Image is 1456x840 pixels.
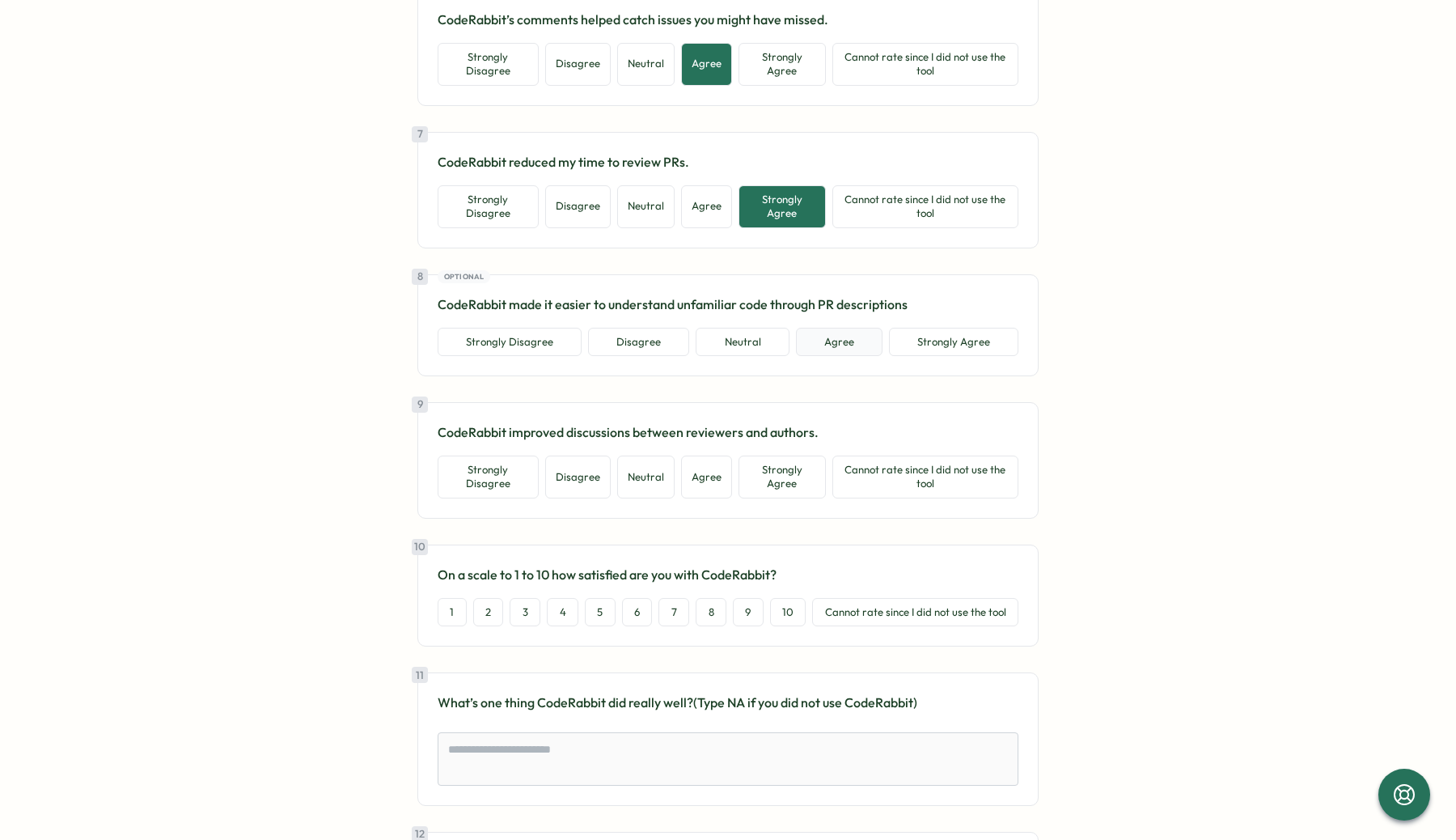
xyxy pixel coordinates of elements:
button: Neutral [696,328,789,357]
button: Agree [796,328,882,357]
button: Cannot rate since I did not use the tool [812,598,1018,627]
button: Strongly Agree [739,43,826,86]
button: Strongly Disagree [438,456,539,498]
button: Disagree [545,456,611,498]
button: 5 [585,598,616,627]
div: 8 [412,269,428,285]
button: Strongly Disagree [438,43,539,86]
button: Strongly Agree [889,328,1018,357]
button: 1 [438,598,467,627]
span: Optional [444,271,485,282]
div: 11 [412,667,428,683]
button: 9 [733,598,764,627]
button: 4 [547,598,578,627]
p: CodeRabbit reduced my time to review PRs. [438,152,1018,172]
button: Neutral [617,43,675,86]
button: 10 [770,598,806,627]
button: Disagree [588,328,689,357]
div: 9 [412,397,428,413]
button: Agree [681,185,732,228]
div: 7 [412,126,428,142]
button: Cannot rate since I did not use the tool [832,43,1018,86]
button: Disagree [545,43,611,86]
button: Agree [681,456,732,498]
button: 8 [696,598,726,627]
button: 2 [473,598,504,627]
button: Strongly Disagree [438,328,582,357]
button: Cannot rate since I did not use the tool [832,456,1018,498]
button: Strongly Agree [739,456,826,498]
button: Strongly Agree [739,185,826,228]
button: Cannot rate since I did not use the tool [832,185,1018,228]
p: CodeRabbit made it easier to understand unfamiliar code through PR descriptions [438,295,1018,315]
button: 3 [510,598,540,627]
div: 10 [412,539,428,555]
button: 6 [622,598,653,627]
button: Strongly Disagree [438,185,539,228]
button: 7 [658,598,689,627]
button: Neutral [617,185,675,228]
button: Disagree [545,185,611,228]
p: On a scale to 1 to 10 how satisfied are you with CodeRabbit? [438,565,1018,585]
p: What’s one thing CodeRabbit did really well?(Type NA if you did not use CodeRabbit) [438,693,1018,713]
p: CodeRabbit’s comments helped catch issues you might have missed. [438,10,1018,30]
button: Neutral [617,456,675,498]
button: Agree [681,43,732,86]
p: CodeRabbit improved discussions between reviewers and authors. [438,422,1018,443]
